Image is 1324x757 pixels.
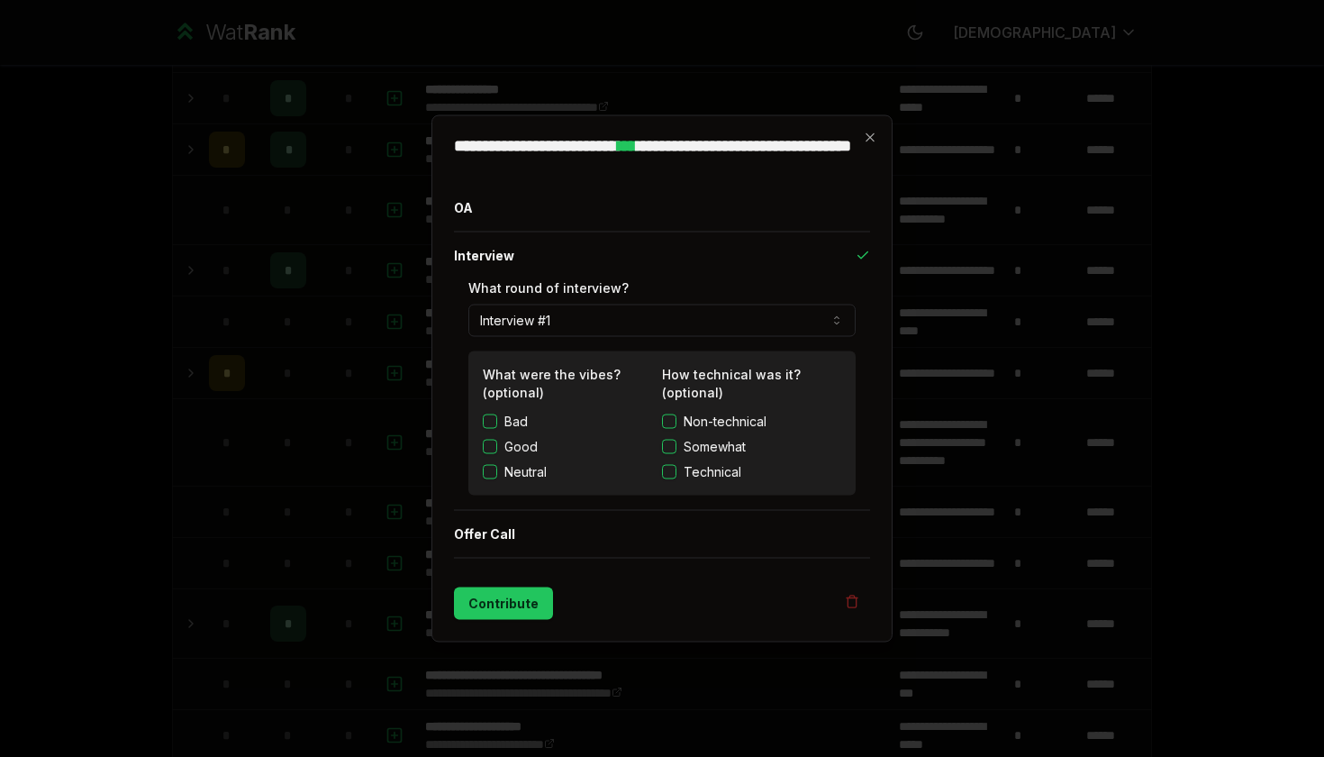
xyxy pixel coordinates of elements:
button: Interview [454,233,870,279]
div: Interview [454,279,870,510]
button: Offer Call [454,511,870,558]
label: What were the vibes? (optional) [483,367,621,400]
span: Somewhat [684,438,746,456]
label: Bad [504,413,528,431]
button: OA [454,185,870,232]
button: Somewhat [662,440,676,454]
button: Non-technical [662,415,676,429]
span: Non-technical [684,413,766,431]
label: What round of interview? [468,280,629,296]
span: Technical [684,463,741,481]
label: Neutral [504,463,547,481]
button: Technical [662,465,676,479]
label: Good [504,438,538,456]
button: Contribute [454,588,553,620]
label: How technical was it? (optional) [662,367,801,400]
